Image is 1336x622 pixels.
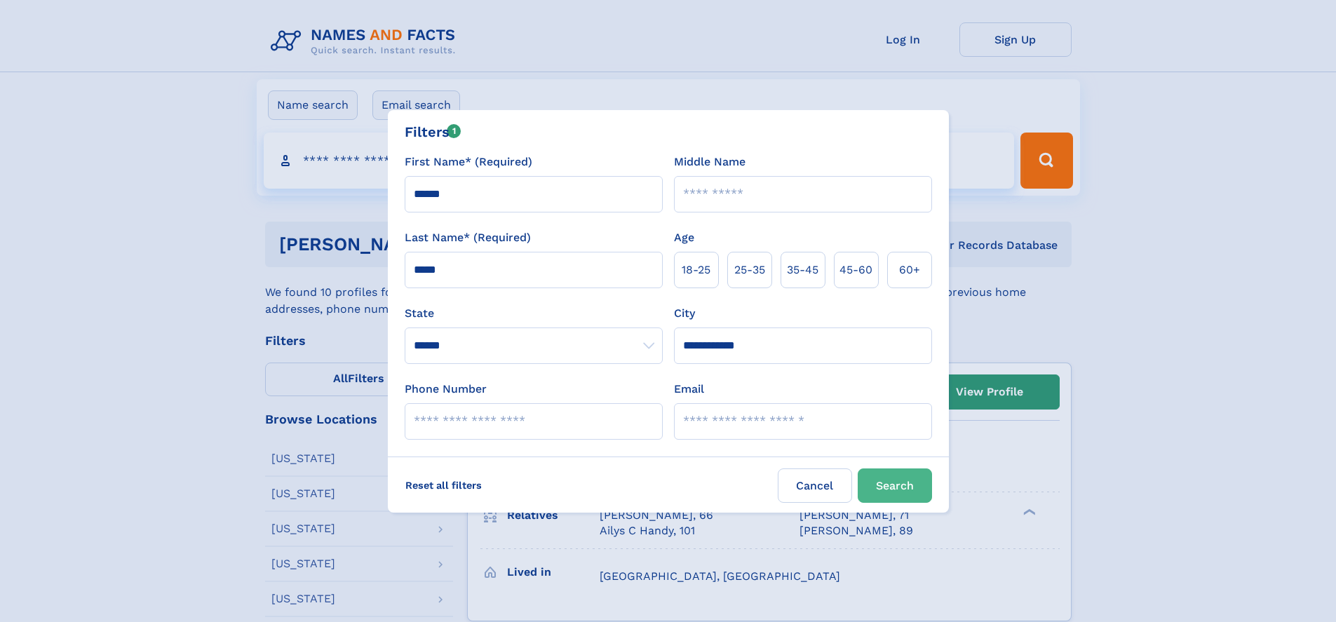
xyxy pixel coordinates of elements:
[674,305,695,322] label: City
[674,229,694,246] label: Age
[405,381,487,398] label: Phone Number
[899,262,920,278] span: 60+
[405,121,461,142] div: Filters
[674,381,704,398] label: Email
[787,262,818,278] span: 35‑45
[734,262,765,278] span: 25‑35
[839,262,872,278] span: 45‑60
[682,262,710,278] span: 18‑25
[405,154,532,170] label: First Name* (Required)
[674,154,745,170] label: Middle Name
[405,229,531,246] label: Last Name* (Required)
[858,468,932,503] button: Search
[405,305,663,322] label: State
[396,468,491,502] label: Reset all filters
[778,468,852,503] label: Cancel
